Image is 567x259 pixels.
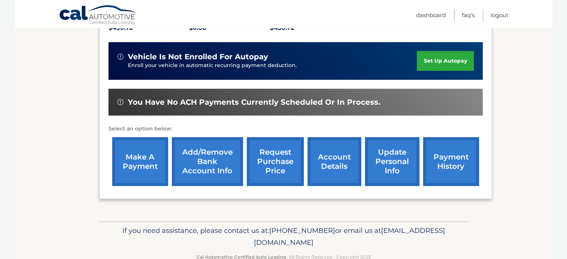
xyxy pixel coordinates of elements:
a: update personal info [365,137,419,186]
span: vehicle is not enrolled for autopay [128,52,268,61]
a: set up autopay [417,51,473,71]
span: You have no ACH payments currently scheduled or in process. [128,98,380,107]
a: payment history [423,137,479,186]
a: Add/Remove bank account info [172,137,243,186]
p: If you need assistance, please contact us at: or email us at [104,225,463,249]
a: Cal Automotive [59,5,137,26]
span: [EMAIL_ADDRESS][DOMAIN_NAME] [254,226,445,247]
img: alert-white.svg [117,54,123,60]
a: FAQ's [462,9,475,21]
p: Enroll your vehicle in automatic recurring payment deduction. [128,61,417,70]
span: [PHONE_NUMBER] [269,226,335,235]
a: Logout [491,9,508,21]
p: Select an option below: [108,124,483,133]
a: make a payment [112,137,168,186]
a: account details [308,137,361,186]
a: request purchase price [247,137,304,186]
img: alert-white.svg [117,99,123,105]
a: Dashboard [416,9,446,21]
